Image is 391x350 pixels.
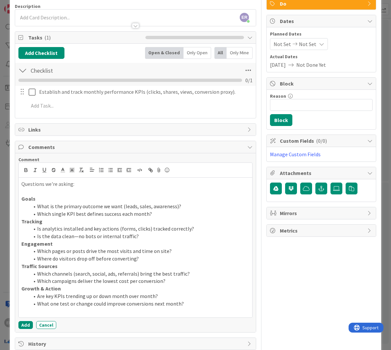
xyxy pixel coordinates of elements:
span: Description [15,3,40,9]
span: Comments [28,143,244,151]
span: Planned Dates [270,31,373,37]
input: Add Checklist... [28,64,174,76]
button: Add Checklist [18,47,64,59]
a: Manage Custom Fields [270,151,321,158]
span: Actual Dates [270,53,373,60]
div: Only Mine [227,47,253,59]
span: Metrics [280,227,364,235]
li: Is analytics installed and key actions (forms, clicks) tracked correctly? [29,225,250,233]
strong: Tracking [21,218,42,225]
li: Are key KPIs trending up or down month over month? [29,292,250,300]
span: ( 1 ) [44,34,51,41]
span: Tasks [28,34,142,41]
span: Attachments [280,169,364,177]
button: Add [18,321,33,329]
span: Not Set [299,40,316,48]
span: Dates [280,17,364,25]
li: Which pages or posts drive the most visits and time on site? [29,247,250,255]
span: Not Done Yet [296,61,326,69]
span: Not Set [274,40,291,48]
li: What is the primary outcome we want (leads, sales, awareness)? [29,203,250,210]
li: Is the data clean—no bots or internal traffic? [29,233,250,240]
span: 0 / 1 [245,76,253,84]
span: Mirrors [280,209,364,217]
div: Only Open [183,47,211,59]
span: ER [240,13,249,22]
li: Where do visitors drop off before converting? [29,255,250,262]
span: Links [28,126,244,134]
button: Cancel [36,321,56,329]
strong: Engagement [21,240,53,247]
div: Open & Closed [145,47,183,59]
li: Which single KPI best defines success each month? [29,210,250,218]
p: Questions we're asking: [21,180,250,188]
span: History [28,340,244,348]
li: Which campaigns deliver the lowest cost per conversion? [29,277,250,285]
span: [DATE] [270,61,286,69]
li: Which channels (search, social, ads, referrals) bring the best traffic? [29,270,250,278]
span: Block [280,80,364,87]
span: Support [14,1,30,9]
p: Establish and track monthly performance KPIs (clicks, shares, views, conversion proxy). [39,88,251,96]
button: Block [270,114,292,126]
li: What one test or change could improve conversions next month? [29,300,250,308]
strong: Traffic Sources [21,263,58,269]
span: Custom Fields [280,137,364,145]
strong: Growth & Action [21,285,61,292]
span: Comment [18,157,39,162]
div: All [214,47,227,59]
label: Reason [270,93,286,99]
span: ( 0/0 ) [316,137,327,144]
strong: Goals [21,195,36,202]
